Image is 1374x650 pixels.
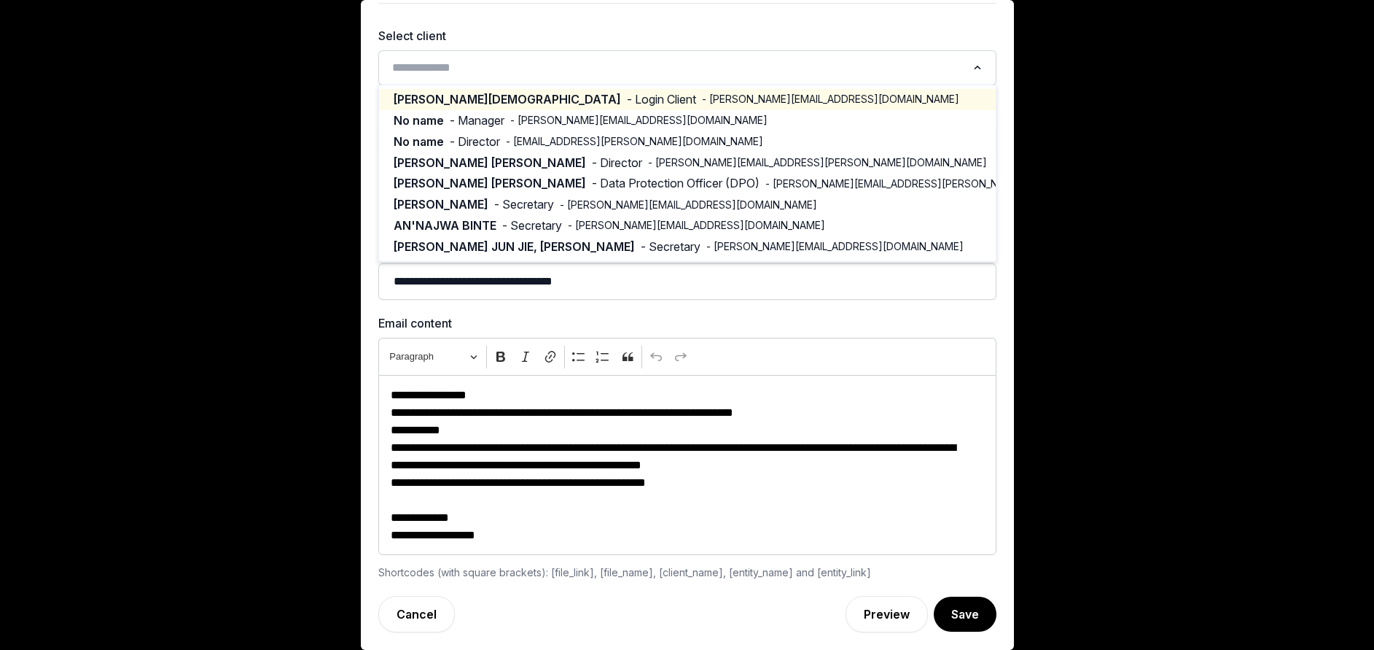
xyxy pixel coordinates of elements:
[394,175,586,192] span: [PERSON_NAME] [PERSON_NAME]
[560,198,817,212] span: - [PERSON_NAME][EMAIL_ADDRESS][DOMAIN_NAME]
[494,196,554,213] span: - Secretary
[378,314,996,332] label: Email content
[706,239,964,254] span: - [PERSON_NAME][EMAIL_ADDRESS][DOMAIN_NAME]
[378,596,455,632] a: Cancel
[641,239,700,255] span: - Secretary
[394,112,444,129] span: No name
[378,338,996,375] div: Editor toolbar
[386,55,989,81] div: Search for option
[394,155,586,171] span: [PERSON_NAME] [PERSON_NAME]
[702,92,959,107] span: - [PERSON_NAME][EMAIL_ADDRESS][DOMAIN_NAME]
[568,218,825,233] span: - [PERSON_NAME][EMAIL_ADDRESS][DOMAIN_NAME]
[450,112,504,129] span: - Manager
[510,113,768,128] span: - [PERSON_NAME][EMAIL_ADDRESS][DOMAIN_NAME]
[627,91,696,108] span: - Login Client
[506,134,763,149] span: - [EMAIL_ADDRESS][PERSON_NAME][DOMAIN_NAME]
[394,134,444,150] span: No name
[592,175,760,192] span: - Data Protection Officer (DPO)
[378,27,996,45] label: Select client
[765,177,1104,191] span: - [PERSON_NAME][EMAIL_ADDRESS][PERSON_NAME][DOMAIN_NAME]
[450,134,500,150] span: - Director
[389,348,465,365] span: Paragraph
[648,155,987,170] span: - [PERSON_NAME][EMAIL_ADDRESS][PERSON_NAME][DOMAIN_NAME]
[394,196,488,213] span: [PERSON_NAME]
[846,596,928,632] a: Preview
[378,375,996,555] div: Editor editing area: main
[378,564,996,581] div: Shortcodes (with square brackets): [file_link], [file_name], [client_name], [entity_name] and [en...
[394,91,621,108] span: [PERSON_NAME][DEMOGRAPHIC_DATA]
[934,597,996,632] button: Save
[592,155,642,171] span: - Director
[394,239,635,255] span: [PERSON_NAME] JUN JIE, [PERSON_NAME]
[394,217,496,234] span: AN'NAJWA BINTE
[502,217,562,234] span: - Secretary
[383,346,484,368] button: Heading
[387,58,967,78] input: Search for option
